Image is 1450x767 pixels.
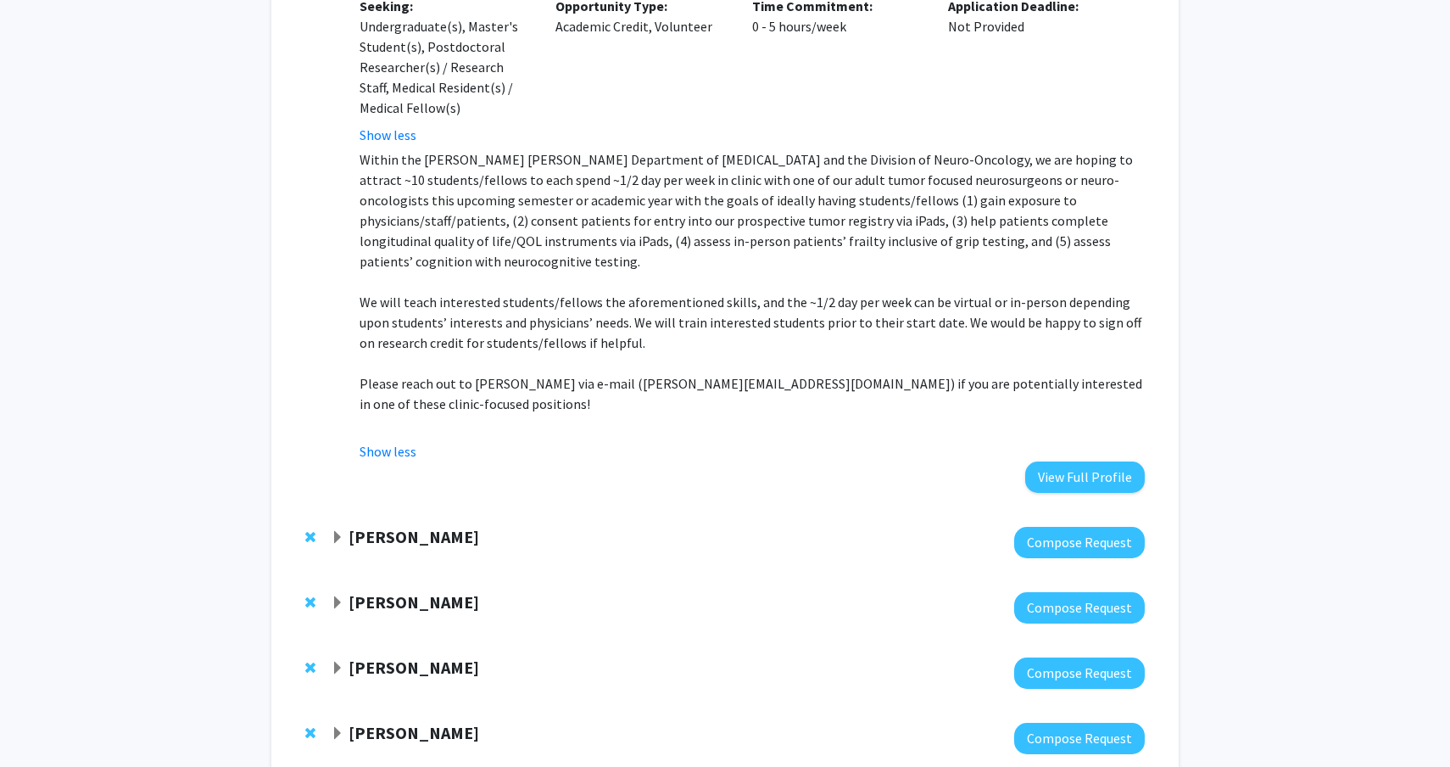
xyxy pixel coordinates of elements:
[360,125,416,145] button: Show less
[349,657,479,678] strong: [PERSON_NAME]
[305,596,315,609] span: Remove Tae Chung from bookmarks
[349,526,479,547] strong: [PERSON_NAME]
[349,722,479,743] strong: [PERSON_NAME]
[360,149,1145,272] p: Within the [PERSON_NAME] [PERSON_NAME] Department of [MEDICAL_DATA] and the Division of Neuro-Onc...
[305,661,315,675] span: Remove Julie Paik from bookmarks
[13,691,72,754] iframe: Chat
[1025,462,1145,493] button: View Full Profile
[360,16,531,118] div: Undergraduate(s), Master's Student(s), Postdoctoral Researcher(s) / Research Staff, Medical Resid...
[331,727,344,741] span: Expand John Wilckens Bookmark
[331,531,344,545] span: Expand Tracy Friedlander Bookmark
[305,530,315,544] span: Remove Tracy Friedlander from bookmarks
[331,662,344,675] span: Expand Julie Paik Bookmark
[360,373,1145,414] p: Please reach out to [PERSON_NAME] via e-mail ([PERSON_NAME][EMAIL_ADDRESS][DOMAIN_NAME]) if you a...
[305,726,315,740] span: Remove John Wilckens from bookmarks
[1014,527,1145,558] button: Compose Request to Tracy Friedlander
[331,596,344,610] span: Expand Tae Chung Bookmark
[1014,592,1145,624] button: Compose Request to Tae Chung
[349,591,479,613] strong: [PERSON_NAME]
[360,441,416,462] button: Show less
[1014,658,1145,689] button: Compose Request to Julie Paik
[1014,723,1145,754] button: Compose Request to John Wilckens
[360,292,1145,353] p: We will teach interested students/fellows the aforementioned skills, and the ~1/2 day per week ca...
